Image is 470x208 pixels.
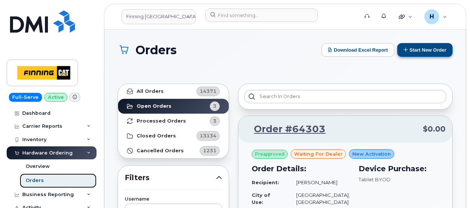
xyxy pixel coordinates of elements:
td: [PERSON_NAME] [290,176,350,189]
button: Start New Order [397,43,453,57]
span: Tablet BYOD [359,176,391,182]
span: 3 [213,117,216,124]
h3: Device Purchase: [359,163,439,174]
a: Order #64303 [245,123,326,136]
a: Closed Orders13134 [118,129,229,143]
span: New Activation [352,150,391,157]
button: Download Excel Report [322,43,394,57]
span: Filters [125,172,216,183]
strong: Processed Orders [137,118,186,124]
h3: Order Details: [252,163,350,174]
strong: Open Orders [137,103,172,109]
input: Search in orders [244,90,446,103]
span: 1231 [203,147,216,154]
strong: City of Use: [252,192,270,205]
span: waiting for dealer [294,150,343,157]
a: Cancelled Orders1231 [118,143,229,158]
span: 13134 [200,132,216,139]
span: 14371 [200,88,216,95]
a: Processed Orders3 [118,114,229,129]
span: 3 [213,103,216,110]
a: Open Orders3 [118,99,229,114]
span: Preapproved [255,151,284,157]
strong: Closed Orders [137,133,176,139]
strong: Cancelled Orders [137,148,184,154]
strong: Recipient: [252,179,279,185]
strong: All Orders [137,88,164,94]
span: $0.00 [423,124,445,134]
span: Orders [136,43,177,56]
a: All Orders14371 [118,84,229,99]
label: Username [125,197,222,201]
